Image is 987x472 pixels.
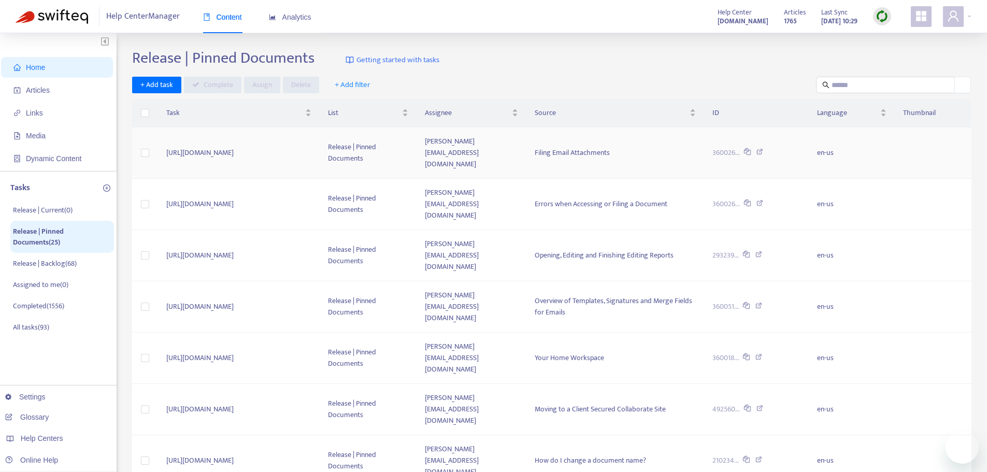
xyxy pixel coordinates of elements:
[320,384,417,435] td: Release | Pinned Documents
[417,333,526,384] td: [PERSON_NAME][EMAIL_ADDRESS][DOMAIN_NAME]
[712,147,740,159] span: 360026...
[320,127,417,179] td: Release | Pinned Documents
[320,281,417,333] td: Release | Pinned Documents
[13,109,21,117] span: link
[106,7,180,26] span: Help Center Manager
[13,87,21,94] span: account-book
[13,64,21,71] span: home
[821,16,857,27] strong: [DATE] 10:29
[535,454,646,466] span: How do I change a document name?
[13,226,111,248] p: Release | Pinned Documents ( 25 )
[166,107,303,119] span: Task
[132,77,181,93] button: + Add task
[817,107,878,119] span: Language
[535,198,667,210] span: Errors when Accessing or Filing a Document
[535,295,692,318] span: Overview of Templates, Signatures and Merge Fields for Emails
[132,49,314,67] h2: Release | Pinned Documents
[876,10,889,23] img: sync.dc5367851b00ba804db3.png
[809,99,894,127] th: Language
[417,384,526,435] td: [PERSON_NAME][EMAIL_ADDRESS][DOMAIN_NAME]
[535,147,610,159] span: Filing Email Attachments
[5,456,58,464] a: Online Help
[26,86,50,94] span: Articles
[269,13,276,21] span: area-chart
[16,9,88,24] img: Swifteq
[809,127,894,179] td: en-us
[712,301,739,312] span: 360051...
[535,403,666,415] span: Moving to a Client Secured Collaborate Site
[320,230,417,281] td: Release | Pinned Documents
[203,13,210,21] span: book
[821,7,848,18] span: Last Sync
[526,99,704,127] th: Source
[346,56,354,64] img: image-link
[158,99,320,127] th: Task
[712,404,740,415] span: 492560...
[809,281,894,333] td: en-us
[809,384,894,435] td: en-us
[417,230,526,281] td: [PERSON_NAME][EMAIL_ADDRESS][DOMAIN_NAME]
[417,179,526,230] td: [PERSON_NAME][EMAIL_ADDRESS][DOMAIN_NAME]
[320,99,417,127] th: List
[946,431,979,464] iframe: Button to launch messaging window
[809,230,894,281] td: en-us
[13,132,21,139] span: file-image
[335,79,370,91] span: + Add filter
[535,249,674,261] span: Opening, Editing and Finishing Editing Reports
[184,77,241,93] button: Complete
[328,107,400,119] span: List
[327,77,378,93] button: + Add filter
[26,63,45,71] span: Home
[425,107,510,119] span: Assignee
[346,49,439,71] a: Getting started with tasks
[5,393,46,401] a: Settings
[26,132,46,140] span: Media
[26,154,81,163] span: Dynamic Content
[158,384,320,435] td: [URL][DOMAIN_NAME]
[712,250,739,261] span: 293239...
[13,279,68,290] p: Assigned to me ( 0 )
[712,455,739,466] span: 210234...
[895,99,971,127] th: Thumbnail
[13,301,64,311] p: Completed ( 1556 )
[417,127,526,179] td: [PERSON_NAME][EMAIL_ADDRESS][DOMAIN_NAME]
[5,413,49,421] a: Glossary
[283,77,319,93] button: Delete
[784,16,797,27] strong: 1765
[712,198,740,210] span: 360026...
[320,333,417,384] td: Release | Pinned Documents
[535,352,604,364] span: Your Home Workspace
[356,54,439,66] span: Getting started with tasks
[809,333,894,384] td: en-us
[718,7,752,18] span: Help Center
[158,127,320,179] td: [URL][DOMAIN_NAME]
[244,77,280,93] button: Assign
[158,230,320,281] td: [URL][DOMAIN_NAME]
[140,79,173,91] span: + Add task
[784,7,806,18] span: Articles
[417,99,526,127] th: Assignee
[158,179,320,230] td: [URL][DOMAIN_NAME]
[535,107,688,119] span: Source
[809,179,894,230] td: en-us
[10,182,30,194] p: Tasks
[712,352,739,364] span: 360018...
[320,179,417,230] td: Release | Pinned Documents
[103,184,110,192] span: plus-circle
[13,258,77,269] p: Release | Backlog ( 68 )
[13,205,73,216] p: Release | Current ( 0 )
[158,281,320,333] td: [URL][DOMAIN_NAME]
[822,81,829,89] span: search
[915,10,927,22] span: appstore
[158,333,320,384] td: [URL][DOMAIN_NAME]
[718,15,768,27] a: [DOMAIN_NAME]
[704,99,809,127] th: ID
[13,155,21,162] span: container
[21,434,63,442] span: Help Centers
[269,13,311,21] span: Analytics
[718,16,768,27] strong: [DOMAIN_NAME]
[417,281,526,333] td: [PERSON_NAME][EMAIL_ADDRESS][DOMAIN_NAME]
[13,322,49,333] p: All tasks ( 93 )
[947,10,960,22] span: user
[203,13,242,21] span: Content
